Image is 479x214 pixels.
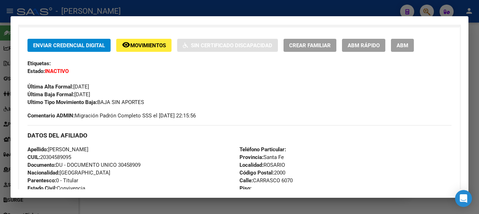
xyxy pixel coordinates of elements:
span: [GEOGRAPHIC_DATA] [27,170,110,176]
strong: Piso: [240,185,251,191]
strong: Estado Civil: [27,185,57,191]
mat-icon: remove_red_eye [122,41,130,49]
button: Sin Certificado Discapacidad [177,39,278,52]
span: Crear Familiar [289,42,331,49]
button: Enviar Credencial Digital [27,39,111,52]
strong: CUIL: [27,154,40,160]
span: Migración Padrón Completo SSS el [DATE] 22:15:56 [27,112,196,120]
span: Santa Fe [240,154,284,160]
strong: Estado: [27,68,45,74]
span: [DATE] [27,91,90,98]
span: 20304589095 [27,154,71,160]
strong: Teléfono Particular: [240,146,286,153]
strong: Calle: [240,177,253,184]
span: Enviar Credencial Digital [33,42,105,49]
span: ROSARIO [240,162,285,168]
strong: INACTIVO [45,68,69,74]
div: Open Intercom Messenger [455,190,472,207]
button: ABM Rápido [342,39,385,52]
strong: Última Alta Formal: [27,84,73,90]
strong: Parentesco: [27,177,56,184]
span: 0 - Titular [27,177,78,184]
span: [DATE] [27,84,89,90]
strong: Provincia: [240,154,263,160]
strong: Comentario ADMIN: [27,112,75,119]
strong: Última Baja Formal: [27,91,74,98]
span: Convivencia [27,185,85,191]
strong: Documento: [27,162,56,168]
strong: Apellido: [27,146,48,153]
button: Crear Familiar [284,39,336,52]
button: ABM [391,39,414,52]
strong: Etiquetas: [27,60,51,67]
span: Movimientos [130,42,166,49]
button: Movimientos [116,39,172,52]
span: BAJA SIN APORTES [27,99,144,105]
strong: Localidad: [240,162,263,168]
span: CARRASCO 6070 [240,177,293,184]
span: Sin Certificado Discapacidad [191,42,272,49]
strong: Ultimo Tipo Movimiento Baja: [27,99,97,105]
span: DU - DOCUMENTO UNICO 30458909 [27,162,141,168]
strong: Nacionalidad: [27,170,60,176]
h3: DATOS DEL AFILIADO [27,132,452,139]
span: ABM [397,42,408,49]
span: 2000 [240,170,285,176]
strong: Código Postal: [240,170,274,176]
span: ABM Rápido [348,42,380,49]
span: [PERSON_NAME] [27,146,88,153]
